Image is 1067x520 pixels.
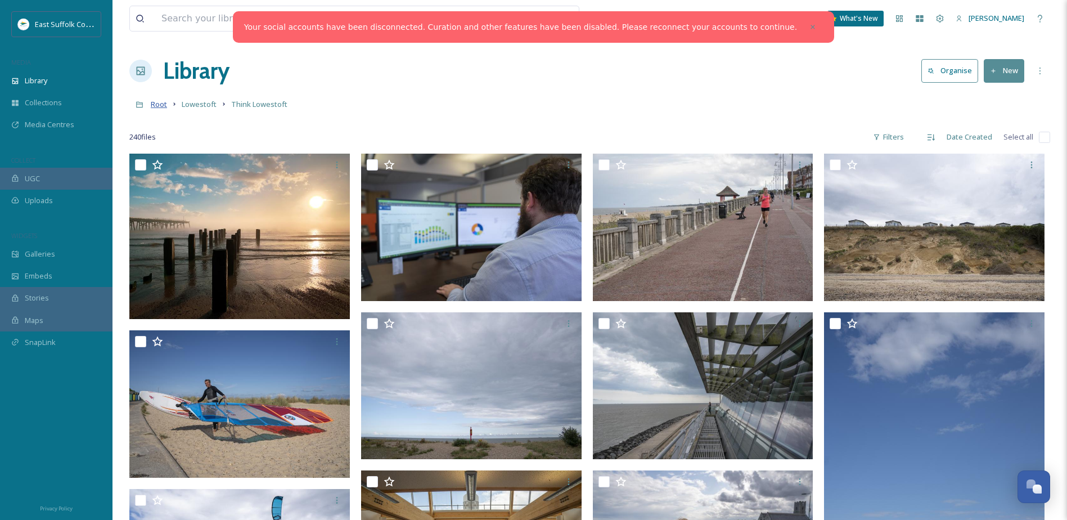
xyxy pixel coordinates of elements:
[361,312,582,460] img: SB307656-Think%20Lowestoft.jpg
[182,99,217,109] span: Lowestoft
[25,75,47,86] span: Library
[25,271,52,281] span: Embeds
[156,6,467,31] input: Search your library
[11,156,35,164] span: COLLECT
[11,231,37,240] span: WIDGETS
[129,132,156,142] span: 240 file s
[25,119,74,130] span: Media Centres
[151,97,167,111] a: Root
[18,19,29,30] img: ESC%20Logo.png
[25,293,49,303] span: Stories
[25,173,40,184] span: UGC
[593,154,813,301] img: SB307683-Think%20Lowestoft.jpg
[507,7,573,29] a: View all files
[824,154,1045,301] img: SB307639-Think%20Lowestoft.jpg
[25,97,62,108] span: Collections
[593,312,813,460] img: SB307536-Think%20Lowestoft.jpg
[25,195,53,206] span: Uploads
[25,337,56,348] span: SnapLink
[25,315,43,326] span: Maps
[129,330,350,478] img: SB307620-Think%20Lowestoft.jpg
[1003,132,1033,142] span: Select all
[867,126,910,148] div: Filters
[182,97,217,111] a: Lowestoft
[950,7,1030,29] a: [PERSON_NAME]
[1018,470,1050,503] button: Open Chat
[129,154,350,319] img: Lowestoft - credit Darren Kirby.jpg
[231,97,287,111] a: Think Lowestoft
[941,126,998,148] div: Date Created
[984,59,1024,82] button: New
[11,58,31,66] span: MEDIA
[25,249,55,259] span: Galleries
[163,54,229,88] a: Library
[921,59,984,82] a: Organise
[35,19,101,29] span: East Suffolk Council
[969,13,1024,23] span: [PERSON_NAME]
[921,59,978,82] button: Organise
[40,505,73,512] span: Privacy Policy
[361,154,582,301] img: SB307546-Think%20Lowestoft.jpg
[40,501,73,514] a: Privacy Policy
[151,99,167,109] span: Root
[827,11,884,26] a: What's New
[231,99,287,109] span: Think Lowestoft
[244,21,797,33] a: Your social accounts have been disconnected. Curation and other features have been disabled. Plea...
